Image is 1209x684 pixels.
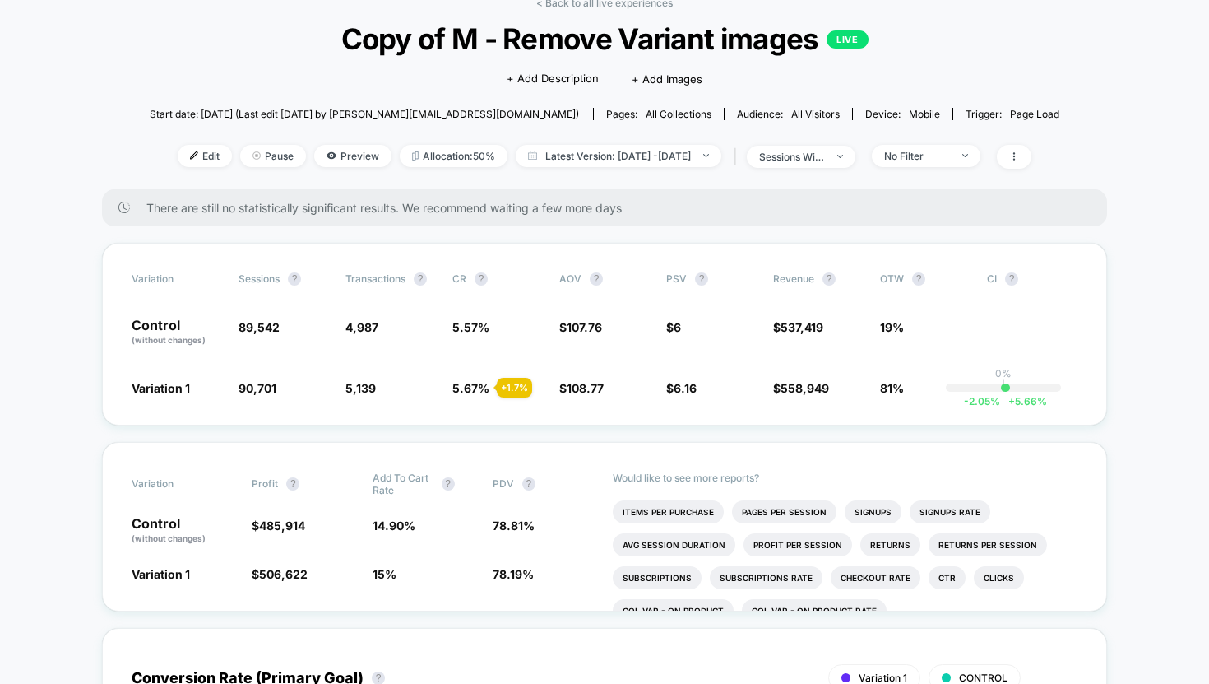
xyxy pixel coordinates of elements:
[190,151,198,160] img: edit
[695,272,708,286] button: ?
[912,272,925,286] button: ?
[743,533,852,556] li: Profit Per Session
[507,71,599,87] span: + Add Description
[132,517,235,545] p: Control
[259,519,305,533] span: 485,914
[845,500,901,523] li: Signups
[909,108,940,120] span: mobile
[528,151,537,160] img: calendar
[590,272,603,286] button: ?
[880,381,904,395] span: 81%
[493,477,514,490] span: PDV
[516,145,721,167] span: Latest Version: [DATE] - [DATE]
[606,108,711,120] div: Pages:
[442,477,455,491] button: ?
[791,108,840,120] span: All Visitors
[400,145,507,167] span: Allocation: 50%
[132,472,222,496] span: Variation
[852,108,952,120] span: Device:
[240,145,306,167] span: Pause
[742,599,887,622] li: Col Var - On Product Rate
[259,567,308,581] span: 506,622
[146,201,1074,215] span: There are still no statistically significant results. We recommend waiting a few more days
[252,151,261,160] img: end
[567,320,602,334] span: 107.76
[710,566,822,589] li: Subscriptions Rate
[132,335,206,345] span: (without changes)
[239,381,276,395] span: 90,701
[737,108,840,120] div: Audience:
[1010,108,1059,120] span: Page Load
[964,395,1000,407] span: -2.05 %
[759,151,825,163] div: sessions with impression
[195,21,1014,56] span: Copy of M - Remove Variant images
[880,272,970,286] span: OTW
[132,533,206,543] span: (without changes)
[703,154,709,157] img: end
[646,108,711,120] span: all collections
[613,599,734,622] li: Col Var - On Product
[773,272,814,285] span: Revenue
[452,272,466,285] span: CR
[345,272,405,285] span: Transactions
[674,381,697,395] span: 6.16
[239,320,280,334] span: 89,542
[132,272,222,286] span: Variation
[414,272,427,286] button: ?
[132,381,190,395] span: Variation 1
[559,381,604,395] span: $
[373,519,415,533] span: 14.90 %
[674,320,681,334] span: 6
[559,320,602,334] span: $
[497,378,532,398] div: + 1.7 %
[150,108,579,120] span: Start date: [DATE] (Last edit [DATE] by [PERSON_NAME][EMAIL_ADDRESS][DOMAIN_NAME])
[666,381,697,395] span: $
[373,472,433,496] span: Add To Cart Rate
[974,566,1024,589] li: Clicks
[314,145,391,167] span: Preview
[522,477,535,491] button: ?
[910,500,990,523] li: Signups Rate
[239,272,280,285] span: Sessions
[493,567,534,581] span: 78.19 %
[567,381,604,395] span: 108.77
[252,567,308,581] span: $
[666,320,681,334] span: $
[666,272,687,285] span: PSV
[773,381,829,395] span: $
[959,672,1007,684] span: CONTROL
[252,519,305,533] span: $
[781,320,823,334] span: 537,419
[613,533,735,556] li: Avg Session Duration
[452,320,489,334] span: 5.57 %
[1002,379,1005,392] p: |
[880,320,904,334] span: 19%
[884,150,950,162] div: No Filter
[860,533,920,556] li: Returns
[929,533,1047,556] li: Returns Per Session
[613,472,1077,484] p: Would like to see more reports?
[966,108,1059,120] div: Trigger:
[929,566,966,589] li: Ctr
[345,320,378,334] span: 4,987
[962,154,968,157] img: end
[252,477,278,490] span: Profit
[987,323,1077,347] span: ---
[831,566,920,589] li: Checkout Rate
[286,477,299,491] button: ?
[773,320,823,334] span: $
[475,272,488,286] button: ?
[613,500,724,523] li: Items Per Purchase
[288,272,301,286] button: ?
[613,566,702,589] li: Subscriptions
[822,272,836,286] button: ?
[132,319,222,347] p: Control
[452,381,489,395] span: 5.67 %
[132,567,190,581] span: Variation 1
[781,381,829,395] span: 558,949
[837,155,843,158] img: end
[632,72,702,86] span: + Add Images
[493,519,535,533] span: 78.81 %
[987,272,1077,286] span: CI
[1005,272,1018,286] button: ?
